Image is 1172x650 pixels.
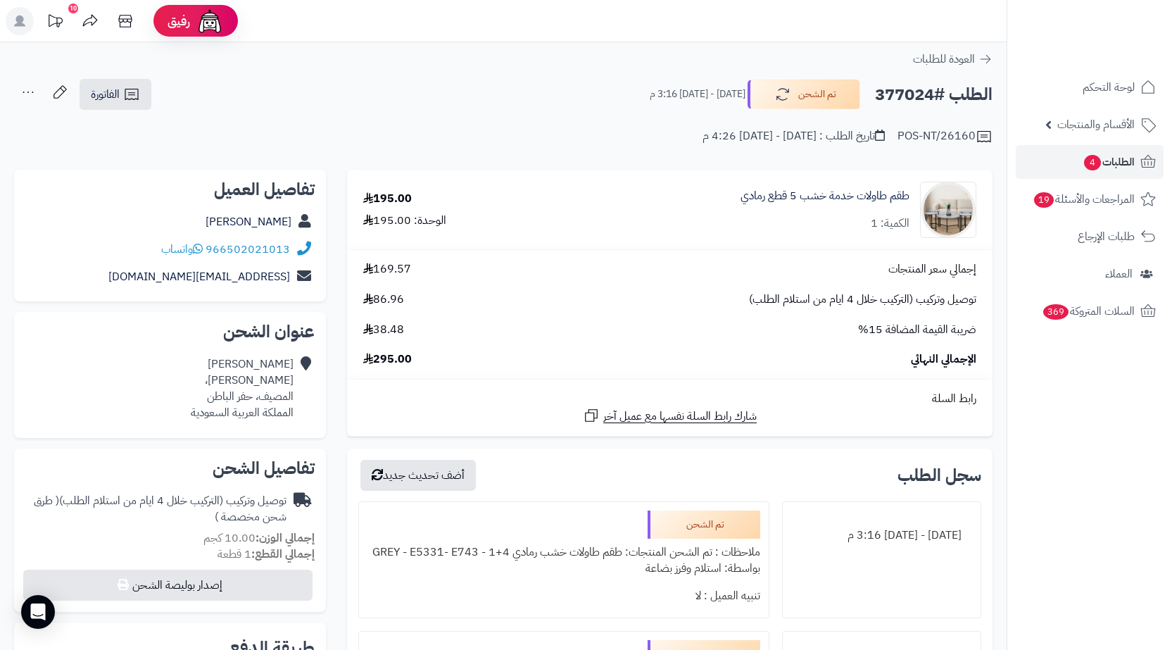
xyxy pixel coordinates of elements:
div: POS-NT/26160 [897,128,993,145]
span: شارك رابط السلة نفسها مع عميل آخر [603,408,757,425]
h2: تفاصيل الشحن [25,460,315,477]
span: 86.96 [363,292,404,308]
button: إصدار بوليصة الشحن [23,570,313,601]
div: [DATE] - [DATE] 3:16 م [791,522,972,549]
div: Open Intercom Messenger [21,595,55,629]
span: ضريبة القيمة المضافة 15% [858,322,976,338]
a: [PERSON_NAME] [206,213,291,230]
span: 169.57 [363,261,411,277]
span: العملاء [1105,264,1133,284]
div: ملاحظات : تم الشحن المنتجات: طقم طاولات خشب رمادي 4+1 - GREY - E5331- E743 بواسطة: استلام وفرز بضاعة [367,539,760,582]
span: 369 [1043,304,1069,320]
h2: الطلب #377024 [875,80,993,109]
div: توصيل وتركيب (التركيب خلال 4 ايام من استلام الطلب) [25,493,286,525]
span: العودة للطلبات [913,51,975,68]
button: أضف تحديث جديد [360,460,476,491]
strong: إجمالي القطع: [251,546,315,563]
a: العودة للطلبات [913,51,993,68]
span: الإجمالي النهائي [911,351,976,368]
span: 4 [1084,155,1101,170]
img: 1756381667-1-90x90.jpg [921,182,976,238]
a: طلبات الإرجاع [1016,220,1164,254]
span: ( طرق شحن مخصصة ) [34,492,286,525]
a: السلات المتروكة369 [1016,294,1164,328]
span: رفيق [168,13,190,30]
span: السلات المتروكة [1042,301,1135,321]
button: تم الشحن [748,80,860,109]
strong: إجمالي الوزن: [256,530,315,546]
a: الفاتورة [80,79,151,110]
a: شارك رابط السلة نفسها مع عميل آخر [583,407,757,425]
div: تم الشحن [648,511,760,539]
a: [EMAIL_ADDRESS][DOMAIN_NAME] [108,268,290,285]
a: 966502021013 [206,241,290,258]
span: 295.00 [363,351,412,368]
img: ai-face.png [196,7,224,35]
h2: عنوان الشحن [25,323,315,340]
span: الفاتورة [91,86,120,103]
h2: تفاصيل العميل [25,181,315,198]
a: واتساب [161,241,203,258]
span: توصيل وتركيب (التركيب خلال 4 ايام من استلام الطلب) [749,292,976,308]
a: العملاء [1016,257,1164,291]
div: [PERSON_NAME] [PERSON_NAME]، المصيف، حفر الباطن المملكة العربية السعودية [191,356,294,420]
span: الطلبات [1083,152,1135,172]
span: لوحة التحكم [1083,77,1135,97]
div: تاريخ الطلب : [DATE] - [DATE] 4:26 م [702,128,885,144]
span: الأقسام والمنتجات [1057,115,1135,135]
div: الكمية: 1 [871,215,909,232]
a: لوحة التحكم [1016,70,1164,104]
div: 195.00 [363,191,412,207]
small: [DATE] - [DATE] 3:16 م [650,87,745,101]
span: طلبات الإرجاع [1078,227,1135,246]
div: تنبيه العميل : لا [367,582,760,610]
a: تحديثات المنصة [37,7,73,39]
span: إجمالي سعر المنتجات [888,261,976,277]
a: الطلبات4 [1016,145,1164,179]
small: 10.00 كجم [203,530,315,546]
a: طقم طاولات خدمة خشب 5 قطع رمادي [741,188,909,204]
h3: سجل الطلب [897,467,981,484]
div: الوحدة: 195.00 [363,213,446,229]
span: المراجعات والأسئلة [1033,189,1135,209]
div: رابط السلة [353,391,987,407]
a: المراجعات والأسئلة19 [1016,182,1164,216]
span: 19 [1034,192,1054,208]
span: 38.48 [363,322,404,338]
small: 1 قطعة [218,546,315,563]
div: 10 [68,4,78,13]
